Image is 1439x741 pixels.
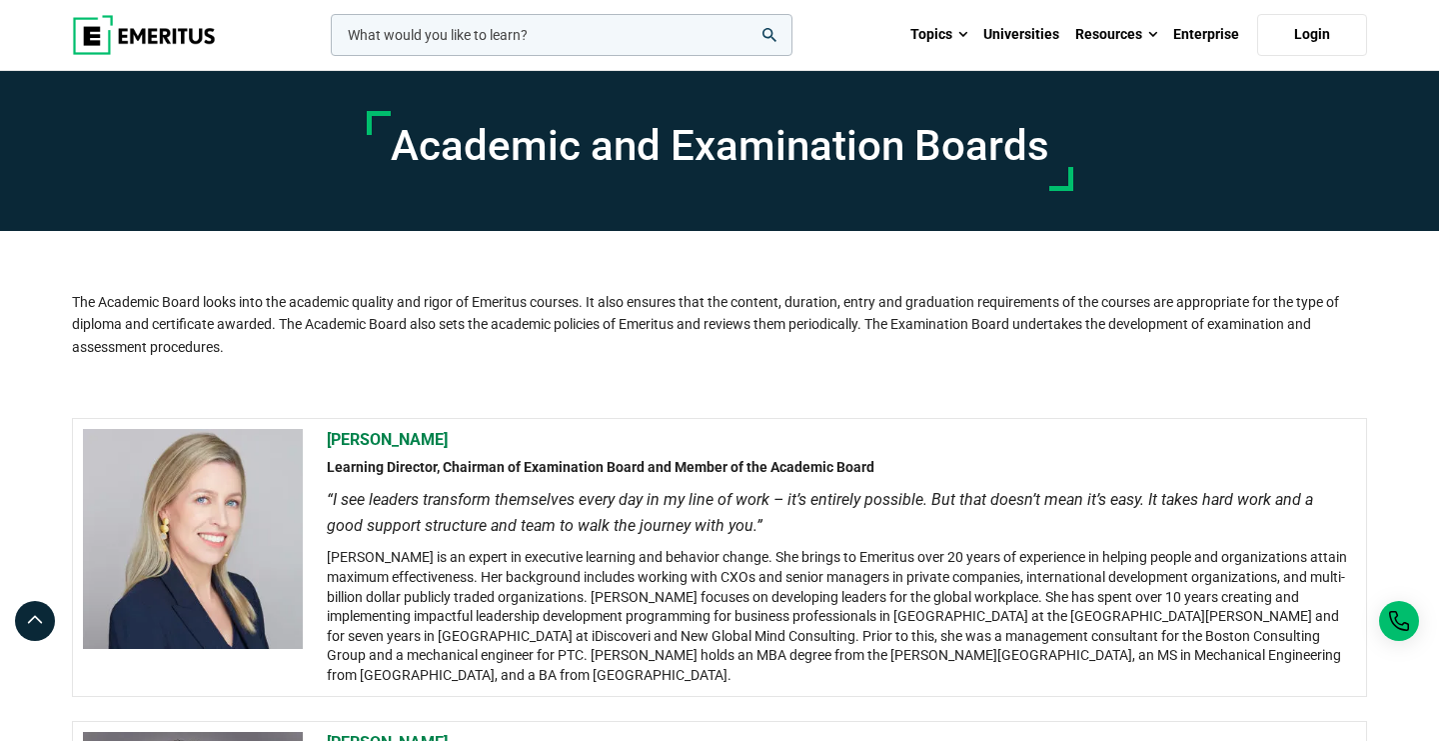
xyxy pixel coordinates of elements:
p: The Academic Board looks into the academic quality and rigor of Emeritus courses. It also ensures... [72,231,1367,358]
i: “I see leaders transform themselves every day in my line of work – it’s entirely possible. But th... [327,487,1352,538]
h2: Learning Director, Chairman of Examination Board and Member of the Academic Board [327,458,1352,478]
input: woocommerce-product-search-field-0 [331,14,792,56]
div: [PERSON_NAME] is an expert in executive learning and behavior change. She brings to Emeritus over... [327,487,1352,685]
h2: [PERSON_NAME] [327,429,1352,451]
img: ashley_chiampo-300x300-1 [83,429,303,649]
a: Login [1257,14,1367,56]
h1: Academic and Examination Boards [391,121,1049,171]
